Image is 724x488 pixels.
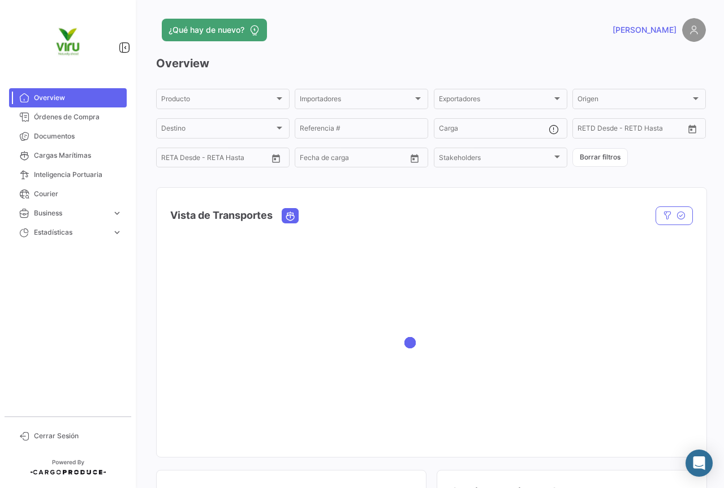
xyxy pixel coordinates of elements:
span: Overview [34,93,122,103]
span: Estadísticas [34,227,107,237]
input: Desde [578,126,598,134]
input: Hasta [189,156,240,163]
div: Abrir Intercom Messenger [686,450,713,477]
a: Overview [9,88,127,107]
span: Producto [161,97,274,105]
span: Exportadores [439,97,552,105]
button: ¿Qué hay de nuevo? [162,19,267,41]
span: Inteligencia Portuaria [34,170,122,180]
span: Courier [34,189,122,199]
span: expand_more [112,208,122,218]
span: Órdenes de Compra [34,112,122,122]
a: Cargas Marítimas [9,146,127,165]
a: Inteligencia Portuaria [9,165,127,184]
a: Courier [9,184,127,204]
span: Documentos [34,131,122,141]
a: Órdenes de Compra [9,107,127,127]
span: [PERSON_NAME] [613,24,676,36]
input: Desde [161,156,182,163]
span: ¿Qué hay de nuevo? [169,24,244,36]
button: Open calendar [268,150,285,167]
input: Desde [300,156,320,163]
button: Ocean [282,209,298,223]
span: Cerrar Sesión [34,431,122,441]
h4: Vista de Transportes [170,208,273,223]
img: viru.png [40,14,96,70]
span: Destino [161,126,274,134]
span: Stakeholders [439,156,552,163]
input: Hasta [606,126,657,134]
a: Documentos [9,127,127,146]
span: Business [34,208,107,218]
span: Origen [578,97,691,105]
button: Open calendar [406,150,423,167]
img: placeholder-user.png [682,18,706,42]
span: Cargas Marítimas [34,150,122,161]
h3: Overview [156,55,706,71]
button: Borrar filtros [572,148,628,167]
button: Open calendar [684,120,701,137]
input: Hasta [328,156,379,163]
span: expand_more [112,227,122,237]
span: Importadores [300,97,413,105]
